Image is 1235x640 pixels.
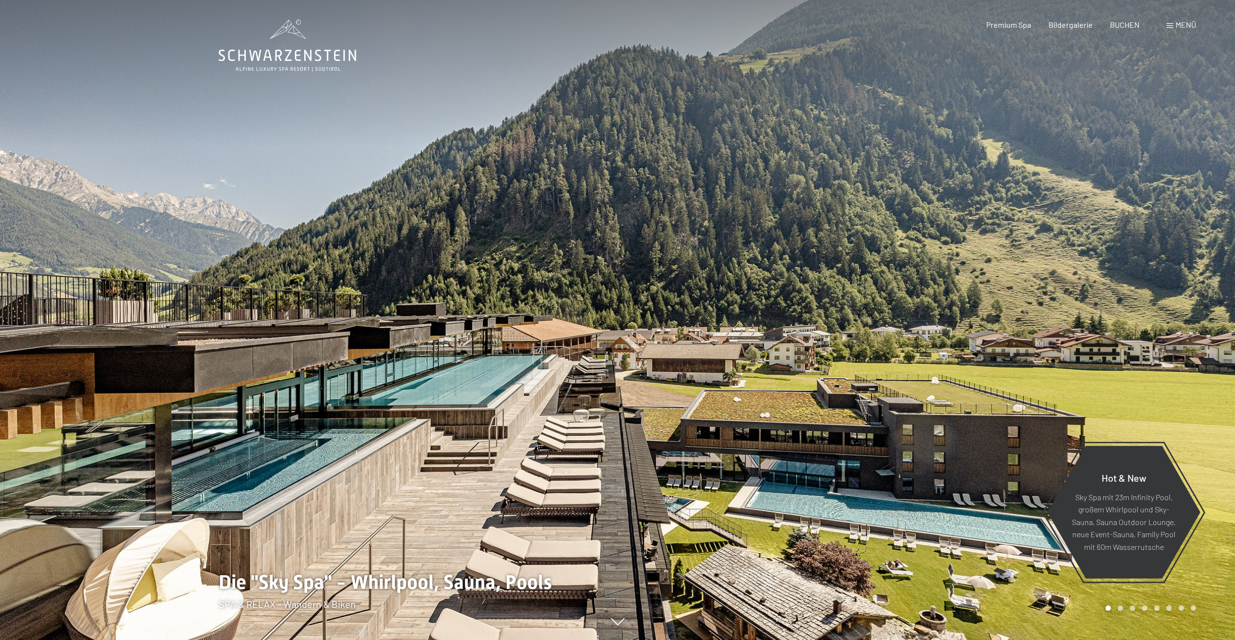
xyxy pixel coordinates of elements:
[1047,445,1201,579] a: Hot & New Sky Spa mit 23m Infinity Pool, großem Whirlpool und Sky-Sauna, Sauna Outdoor Lounge, ne...
[1179,605,1184,611] div: Carousel Page 7
[1110,20,1140,29] a: BUCHEN
[1106,605,1111,611] div: Carousel Page 1 (Current Slide)
[1142,605,1147,611] div: Carousel Page 4
[1049,20,1093,29] a: Bildergalerie
[1176,20,1196,29] span: Menü
[1118,605,1123,611] div: Carousel Page 2
[1102,471,1146,483] span: Hot & New
[1166,605,1172,611] div: Carousel Page 6
[1154,605,1160,611] div: Carousel Page 5
[986,20,1031,29] a: Premium Spa
[1102,605,1196,611] div: Carousel Pagination
[1191,605,1196,611] div: Carousel Page 8
[1130,605,1135,611] div: Carousel Page 3
[1071,490,1177,553] p: Sky Spa mit 23m Infinity Pool, großem Whirlpool und Sky-Sauna, Sauna Outdoor Lounge, neue Event-S...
